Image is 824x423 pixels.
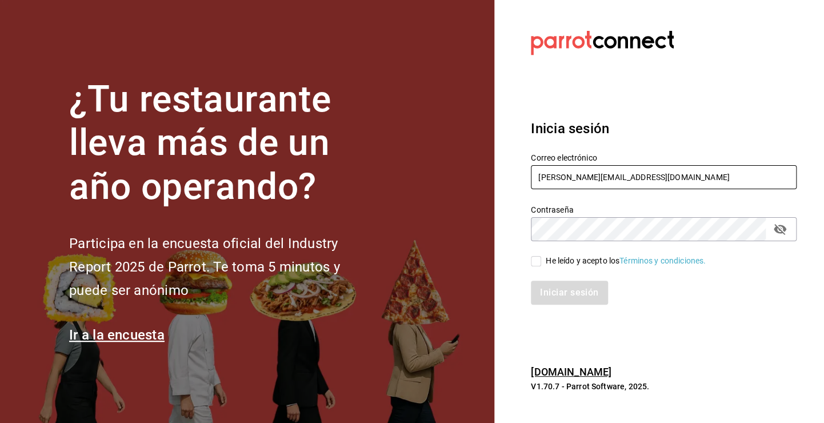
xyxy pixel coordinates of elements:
h1: ¿Tu restaurante lleva más de un año operando? [69,78,378,209]
h3: Inicia sesión [531,118,797,139]
a: Términos y condiciones. [619,256,706,265]
h2: Participa en la encuesta oficial del Industry Report 2025 de Parrot. Te toma 5 minutos y puede se... [69,232,378,302]
label: Correo electrónico [531,153,797,161]
label: Contraseña [531,205,797,213]
div: He leído y acepto los [546,255,706,267]
a: Ir a la encuesta [69,327,165,343]
button: passwordField [770,220,790,239]
input: Ingresa tu correo electrónico [531,165,797,189]
p: V1.70.7 - Parrot Software, 2025. [531,381,797,392]
a: [DOMAIN_NAME] [531,366,611,378]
